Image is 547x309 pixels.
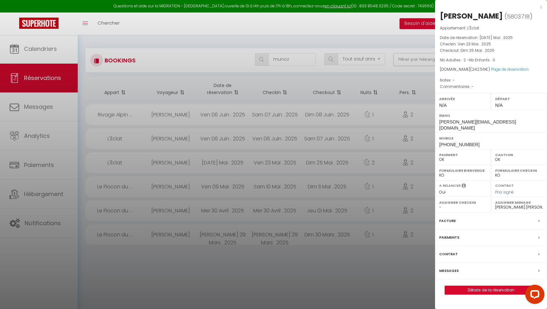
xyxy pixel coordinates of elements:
[439,251,458,257] label: Contrat
[439,234,459,241] label: Paiements
[472,84,474,89] span: -
[440,41,542,47] p: Checkin :
[435,3,542,11] div: x
[495,96,543,102] label: Départ
[469,57,495,63] span: Nb Enfants : 0
[439,167,487,174] label: Formulaire Bienvenue
[440,35,542,41] p: Date de réservation :
[495,103,503,108] span: N/A
[440,25,542,31] p: Appartement :
[440,77,542,83] p: Notes :
[439,218,456,224] label: Facture
[445,286,537,295] button: Détails de la réservation
[439,152,487,158] label: Paiement
[462,183,466,190] i: Sélectionner OUI si vous souhaiter envoyer les séquences de messages post-checkout
[491,67,529,72] a: Page de réservation
[495,183,514,187] label: Contrat
[439,96,487,102] label: Arrivée
[439,135,543,141] label: Mobile
[439,103,447,108] span: N/A
[440,83,542,90] p: Commentaires :
[495,199,543,206] label: Assigner Menage
[439,183,461,188] label: A relancer
[440,67,542,73] div: [DOMAIN_NAME]
[507,12,530,20] span: 5803718
[440,11,503,21] div: [PERSON_NAME]
[440,47,542,54] p: Checkout :
[439,199,487,206] label: Assigner Checkin
[440,57,495,63] span: Nb Adultes : 2 -
[495,189,514,195] span: Pas signé
[445,286,537,294] a: Détails de la réservation
[495,167,543,174] label: Formulaire Checkin
[453,77,455,83] span: -
[439,267,459,274] label: Messages
[480,35,513,40] span: [DATE] Mai . 2025
[461,48,495,53] span: Dim 25 Mai . 2025
[439,119,516,131] span: [PERSON_NAME][EMAIL_ADDRESS][DOMAIN_NAME]
[467,25,479,31] span: L'Éclat
[439,142,480,147] span: [PHONE_NUMBER]
[458,41,491,47] span: Ven 23 Mai . 2025
[439,112,543,119] label: Email
[472,67,485,72] span: 242.56
[470,67,490,72] span: ( €)
[520,282,547,309] iframe: LiveChat chat widget
[495,152,543,158] label: Caution
[504,12,533,21] span: ( )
